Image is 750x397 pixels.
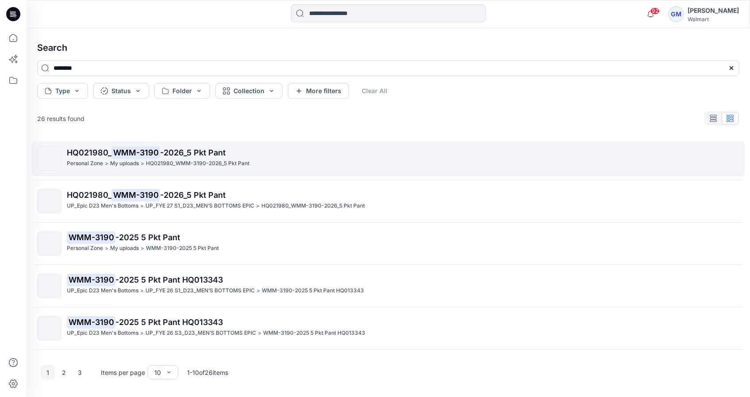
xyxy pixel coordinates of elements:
a: WMM-3190-2025 5 Pkt Pant HQ013343UP_Epic D23 Men's Bottoms>UP_FYE 26 S1_D23_MEN’S BOTTOMS EPIC>WM... [32,268,745,303]
p: > [141,244,144,253]
p: WMM-3190-2025 5 Pkt Pant HQ013343 [262,286,364,295]
p: > [256,286,260,295]
p: > [140,201,144,211]
span: -2026_5 Pkt Pant [160,148,226,157]
button: 3 [73,365,87,379]
p: > [141,159,144,168]
a: HQ021980_WMM-3190-2026_5 Pkt PantPersonal Zone>My uploads>HQ021980_WMM-3190-2026_5 Pkt Pant [32,141,745,176]
button: Status [93,83,149,99]
div: Walmart [688,16,739,23]
a: WMM-3190-2025 5 Pkt Pant HQ013343Personal Zone>Trash>WMM-3190-2025 5 Pkt Pant HQ013343 [32,353,745,388]
p: HQ021980_WMM-3190-2026_5 Pkt Pant [146,159,249,168]
span: HQ021980_ [67,190,111,200]
p: UP_Epic D23 Men's Bottoms [67,286,138,295]
p: UP_FYE 26 S1_D23_MEN’S BOTTOMS EPIC [145,286,255,295]
span: -2025 5 Pkt Pant HQ013343 [115,318,223,327]
button: More filters [288,83,349,99]
div: 10 [154,368,161,377]
p: > [105,159,108,168]
p: My uploads [110,244,139,253]
span: -2025 5 Pkt Pant HQ013343 [115,275,223,284]
mark: WMM-3190 [67,316,115,328]
p: 26 results found [37,114,84,123]
button: 2 [57,365,71,379]
div: [PERSON_NAME] [688,5,739,16]
button: Collection [215,83,283,99]
p: WMM-3190-2025 5 Pkt Pant [146,244,219,253]
h4: Search [30,35,746,60]
button: Type [37,83,88,99]
mark: WMM-3190 [111,189,160,201]
button: 1 [41,365,55,379]
p: UP_FYE 26 S3_D23_MEN’S BOTTOMS EPIC [145,329,256,338]
p: > [105,244,108,253]
p: > [140,329,144,338]
mark: WMM-3190 [67,273,115,286]
p: UP_FYE 27 S1_D23_MEN’S BOTTOMS EPIC [145,201,254,211]
div: GM [668,6,684,22]
button: Folder [154,83,210,99]
p: Items per page [101,368,145,377]
a: WMM-3190-2025 5 Pkt Pant HQ013343UP_Epic D23 Men's Bottoms>UP_FYE 26 S3_D23_MEN’S BOTTOMS EPIC>WM... [32,311,745,346]
span: -2026_5 Pkt Pant [160,190,226,200]
p: 1 - 10 of 26 items [187,368,228,377]
p: WMM-3190-2025 5 Pkt Pant HQ013343 [263,329,365,338]
p: UP_Epic D23 Men's Bottoms [67,201,138,211]
p: My uploads [110,159,139,168]
span: HQ021980_ [67,148,111,157]
p: > [258,329,261,338]
mark: WMM-3190 [67,231,115,243]
p: Personal Zone [67,159,103,168]
p: UP_Epic D23 Men's Bottoms [67,329,138,338]
a: HQ021980_WMM-3190-2026_5 Pkt PantUP_Epic D23 Men's Bottoms>UP_FYE 27 S1_D23_MEN’S BOTTOMS EPIC>HQ... [32,184,745,219]
a: WMM-3190-2025 5 Pkt PantPersonal Zone>My uploads>WMM-3190-2025 5 Pkt Pant [32,226,745,261]
p: HQ021980_WMM-3190-2026_5 Pkt Pant [261,201,365,211]
span: -2025 5 Pkt Pant [115,233,180,242]
p: Personal Zone [67,244,103,253]
p: > [256,201,260,211]
p: > [140,286,144,295]
span: 92 [650,8,660,15]
mark: WMM-3190 [111,146,160,159]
